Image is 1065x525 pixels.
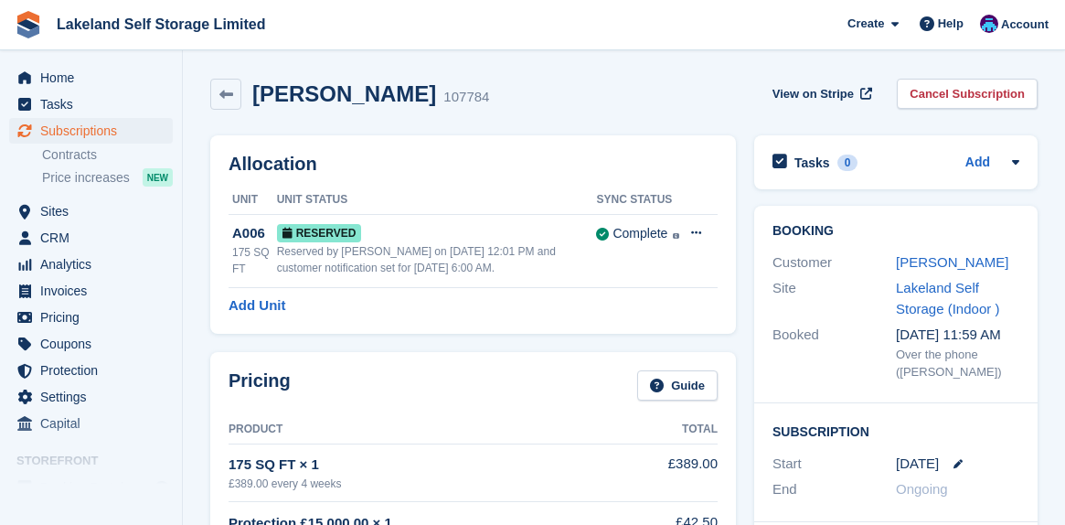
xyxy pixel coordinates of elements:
span: Tasks [40,91,150,117]
div: Over the phone ([PERSON_NAME]) [896,346,1019,381]
th: Sync Status [596,186,679,215]
a: Add Unit [229,295,285,316]
span: Create [847,15,884,33]
span: Home [40,65,150,91]
a: menu [9,118,173,144]
h2: [PERSON_NAME] [252,81,436,106]
div: End [772,479,896,500]
div: [DATE] 11:59 AM [896,325,1019,346]
div: 175 SQ FT [232,244,277,277]
h2: Allocation [229,154,718,175]
span: Booking Portal [40,475,150,500]
a: menu [9,65,173,91]
div: NEW [143,168,173,187]
span: Price increases [42,169,130,187]
span: Ongoing [896,481,948,497]
a: Cancel Subscription [897,79,1038,109]
span: Account [1001,16,1049,34]
img: icon-info-grey-7440780725fd019a000dd9b08b2336e03edf1995a4989e88bcd33f0948082b44.svg [673,233,679,240]
a: Add [965,153,990,174]
a: Preview store [151,477,173,498]
div: Booked [772,325,896,381]
span: View on Stripe [772,85,854,103]
div: Reserved by [PERSON_NAME] on [DATE] 12:01 PM and customer notification set for [DATE] 6:00 AM. [277,243,597,276]
span: Coupons [40,331,150,357]
th: Unit Status [277,186,597,215]
div: 107784 [443,87,489,108]
a: menu [9,305,173,330]
span: Sites [40,198,150,224]
a: menu [9,278,173,304]
div: Site [772,278,896,319]
time: 2025-10-12 23:00:00 UTC [896,454,939,475]
span: Protection [40,358,150,383]
span: Pricing [40,305,150,330]
span: Analytics [40,252,150,277]
th: Unit [229,186,277,215]
a: menu [9,225,173,251]
div: 175 SQ FT × 1 [229,455,643,476]
a: menu [9,411,173,436]
span: CRM [40,225,150,251]
h2: Pricing [229,370,291,401]
a: menu [9,198,173,224]
a: View on Stripe [765,79,876,109]
div: £389.00 every 4 weeks [229,476,643,492]
div: A006 [232,223,277,244]
span: Help [938,15,964,33]
span: Capital [40,411,150,436]
h2: Booking [772,224,1019,239]
div: Complete [612,224,667,243]
a: Lakeland Self Storage (Indoor ) [896,280,999,316]
img: stora-icon-8386f47178a22dfd0bd8f6a31ec36ba5ce8667c1dd55bd0f319d3a0aa187defe.svg [15,11,42,38]
h2: Tasks [794,155,830,171]
span: Storefront [16,452,182,470]
a: Contracts [42,146,173,164]
a: menu [9,475,173,500]
a: menu [9,384,173,410]
h2: Subscription [772,422,1019,440]
span: Invoices [40,278,150,304]
a: menu [9,331,173,357]
th: Product [229,415,643,445]
a: menu [9,91,173,117]
a: Guide [637,370,718,401]
td: £389.00 [643,444,718,501]
a: menu [9,358,173,383]
div: 0 [837,155,858,171]
span: Subscriptions [40,118,150,144]
span: Reserved [277,224,362,242]
a: [PERSON_NAME] [896,254,1008,270]
a: menu [9,252,173,277]
div: Start [772,454,896,475]
div: Customer [772,252,896,273]
th: Total [643,415,718,445]
a: Lakeland Self Storage Limited [49,9,273,39]
a: Price increases NEW [42,167,173,187]
img: David Dickson [980,15,998,33]
span: Settings [40,384,150,410]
